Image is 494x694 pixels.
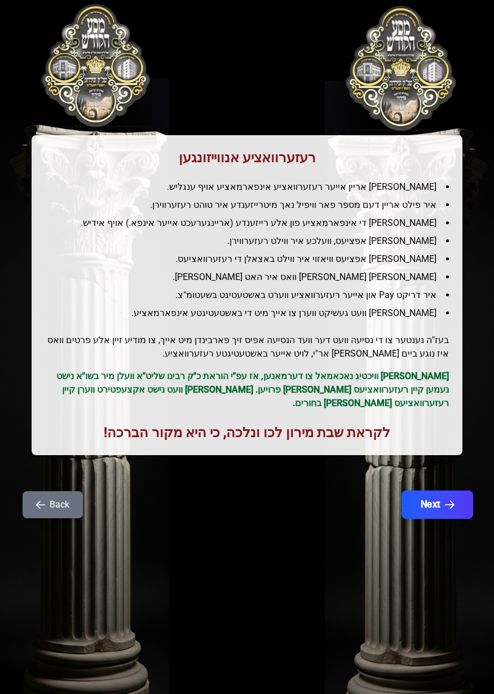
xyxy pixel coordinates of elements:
li: איר פילט אריין דעם מספר פאר וויפיל נאך מיטרייזענדע איר טוהט רעזערווירן. [54,198,449,212]
h2: בעז"ה נענטער צו די נסיעה וועט דער וועד הנסיעה אפיס זיך פארבינדן מיט אייך, צו מודיע זיין אלע פרטים... [45,333,449,361]
button: Back [23,491,83,518]
li: איר דריקט Pay און אייער רעזערוואציע ווערט באשטעטיגט בשעטומ"צ. [54,288,449,302]
li: [PERSON_NAME] אריין אייער רעזערוואציע אינפארמאציע אויף ענגליש. [54,180,449,194]
h1: לקראת שבת מירון לכו ונלכה, כי היא מקור הברכה! [45,424,449,442]
li: [PERSON_NAME] אפציעס, וועלכע איר ווילט רעזערווירן. [54,234,449,248]
p: [PERSON_NAME] וויכטיג נאכאמאל צו דערמאנען, אז עפ"י הוראת כ"ק רבינו שליט"א וועלן מיר בשו"א נישט נע... [45,370,449,410]
button: Next [402,491,473,519]
li: [PERSON_NAME] די אינפארמאציע פון אלע רייזענדע (אריינגערעכט אייער אינפא.) אויף אידיש. [54,216,449,230]
li: [PERSON_NAME] וועט געשיקט ווערן צו אייך מיט די באשטעטיגטע אינפארמאציע. [54,306,449,320]
li: [PERSON_NAME] [PERSON_NAME] וואס איר האט [PERSON_NAME]. [54,270,449,284]
h1: רעזערוואציע אנווייזונגען [45,149,449,167]
li: [PERSON_NAME] אפציעס וויאזוי איר ווילט באצאלן די רעזערוואציעס. [54,252,449,266]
